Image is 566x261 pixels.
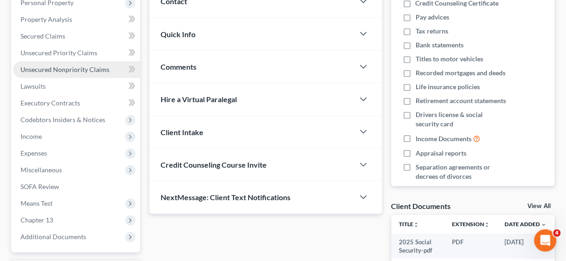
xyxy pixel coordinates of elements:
[391,234,445,259] td: 2025 Social Security-pdf
[416,13,449,22] span: Pay advices
[497,234,554,259] td: [DATE]
[505,221,546,228] a: Date Added expand_more
[416,96,506,105] span: Retirement account statements
[541,222,546,228] i: expand_more
[416,68,505,78] span: Recorded mortgages and deeds
[20,199,53,207] span: Means Test
[416,110,506,129] span: Drivers license & social security card
[13,11,140,28] a: Property Analysis
[20,99,80,107] span: Executory Contracts
[416,40,464,50] span: Bank statements
[13,95,140,111] a: Executory Contracts
[20,149,47,157] span: Expenses
[445,234,497,259] td: PDF
[20,216,53,224] span: Chapter 13
[416,82,480,91] span: Life insurance policies
[13,78,140,95] a: Lawsuits
[20,166,62,174] span: Miscellaneous
[391,201,451,211] div: Client Documents
[528,203,551,209] a: View All
[20,183,59,190] span: SOFA Review
[20,15,72,23] span: Property Analysis
[20,65,109,73] span: Unsecured Nonpriority Claims
[20,32,65,40] span: Secured Claims
[534,229,557,252] iframe: Intercom live chat
[416,134,472,144] span: Income Documents
[13,45,140,61] a: Unsecured Priority Claims
[20,116,105,124] span: Codebtors Insiders & Notices
[13,178,140,195] a: SOFA Review
[20,82,46,90] span: Lawsuits
[20,233,86,241] span: Additional Documents
[416,54,483,64] span: Titles to motor vehicles
[416,163,506,181] span: Separation agreements or decrees of divorces
[20,49,97,57] span: Unsecured Priority Claims
[416,26,448,36] span: Tax returns
[161,30,195,39] span: Quick Info
[399,221,419,228] a: Titleunfold_more
[13,61,140,78] a: Unsecured Nonpriority Claims
[161,193,290,202] span: NextMessage: Client Text Notifications
[452,221,490,228] a: Extensionunfold_more
[416,149,466,158] span: Appraisal reports
[413,222,419,228] i: unfold_more
[20,132,42,140] span: Income
[161,62,196,71] span: Comments
[13,28,140,45] a: Secured Claims
[553,229,561,237] span: 4
[161,128,203,137] span: Client Intake
[484,222,490,228] i: unfold_more
[161,95,237,104] span: Hire a Virtual Paralegal
[161,160,267,169] span: Credit Counseling Course Invite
